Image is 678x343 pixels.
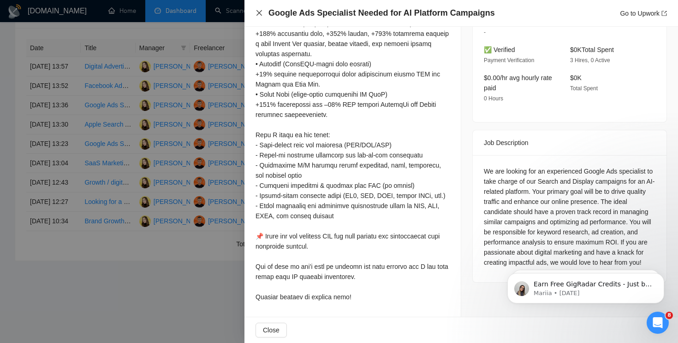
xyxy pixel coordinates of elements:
span: close [256,9,263,17]
iframe: Intercom notifications message [494,254,678,318]
h4: Google Ads Specialist Needed for AI Platform Campaigns [268,7,495,19]
span: 3 Hires, 0 Active [570,57,610,64]
span: $0K Total Spent [570,46,614,53]
span: $0.00/hr avg hourly rate paid [484,74,552,92]
span: Total Spent [570,85,598,92]
div: Job Description [484,130,655,155]
div: We are looking for an experienced Google Ads specialist to take charge of our Search and Display ... [484,166,655,267]
a: Go to Upworkexport [620,10,667,17]
span: - [484,29,486,35]
span: Close [263,325,280,335]
span: 0 Hours [484,95,503,102]
span: Payment Verification [484,57,534,64]
span: 8 [666,312,673,319]
span: $0K [570,74,582,81]
iframe: Intercom live chat [647,312,669,334]
button: Close [256,9,263,17]
span: export [661,11,667,16]
button: Close [256,323,287,337]
span: ✅ Verified [484,46,515,53]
